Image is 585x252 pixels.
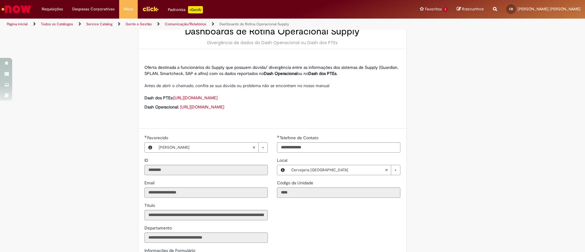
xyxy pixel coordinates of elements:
[144,104,179,110] strong: Dash Operacional:
[308,71,337,76] strong: Dash dos PTEs.
[144,40,400,46] div: Divergência de dados do Dash Operacional ou Dash dos PTEs
[425,6,442,12] span: Favoritos
[147,135,169,140] span: Favorecido, Camilla Cortes Cordeiro Barboza
[288,165,400,175] a: Cervejaria [GEOGRAPHIC_DATA]Limpar campo Local
[144,158,150,163] span: Somente leitura - ID
[144,187,268,198] input: Email
[280,135,320,140] span: Telefone de Contato
[144,83,329,88] span: Antes de abrir o chamado, confira se sua dúvida ou problema não se encontram no nosso manual
[168,6,203,13] div: Padroniza
[291,165,385,175] span: Cervejaria [GEOGRAPHIC_DATA]
[5,19,385,30] ul: Trilhas de página
[124,6,133,12] span: More
[180,104,224,110] a: [URL][DOMAIN_NAME]
[188,6,203,13] p: +GenAi
[144,202,156,208] label: Somente leitura - Título
[159,143,252,152] span: [PERSON_NAME]
[42,6,63,12] span: Requisições
[144,165,268,175] input: ID
[277,187,400,198] input: Código da Unidade
[144,210,268,220] input: Título
[173,95,218,101] a: [URL][DOMAIN_NAME]
[144,232,268,243] input: Departamento
[457,6,484,12] a: Rascunhos
[277,142,400,153] input: Telefone de Contato
[144,65,398,76] span: Oferta destinada a funcionários do Supply que possuem dúvida/ divergência entre as informações do...
[144,27,400,37] h2: Dashboards de Rotina Operacional Supply
[72,6,115,12] span: Despesas Corporativas
[144,180,156,186] label: Somente leitura - Email
[518,6,580,12] span: [PERSON_NAME] [PERSON_NAME]
[41,22,73,27] a: Todos os Catálogos
[264,71,297,76] strong: Dash Operacional
[145,143,156,152] button: Favorecido, Visualizar este registro Pedro Pereira Dos Santos
[462,6,484,12] span: Rascunhos
[165,22,206,27] a: Comunicação/Relatórios
[142,4,159,13] img: click_logo_yellow_360x200.png
[144,203,156,208] span: Somente leitura - Título
[443,7,448,12] span: 1
[126,22,152,27] a: Gente e Gestão
[144,135,147,138] span: Obrigatório Preenchido
[86,22,112,27] a: Service Catalog
[144,225,173,231] label: Somente leitura - Departamento
[156,143,268,152] a: Limpar campo Favorecido
[144,157,150,163] label: Somente leitura - ID
[7,22,28,27] a: Página inicial
[277,180,314,186] label: Somente leitura - Código da Unidade
[219,22,289,27] a: Dashboards de Rotina Operacional Supply
[277,165,288,175] button: Local, Visualizar este registro Cervejaria Rio de Janeiro
[509,7,513,11] span: CB
[249,143,258,152] abbr: Limpar campo Favorecido
[1,3,32,15] img: ServiceNow
[382,165,391,175] abbr: Limpar campo Local
[277,135,280,138] span: Obrigatório Preenchido
[277,158,289,163] span: Local
[144,95,173,101] strong: Dash dos PTEs:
